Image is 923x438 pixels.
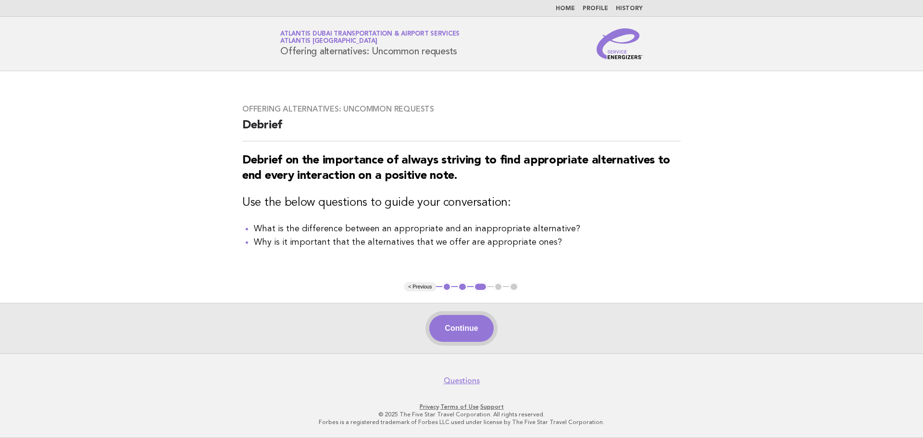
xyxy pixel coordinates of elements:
[556,6,575,12] a: Home
[616,6,643,12] a: History
[429,315,493,342] button: Continue
[280,31,460,56] h1: Offering alternatives: Uncommon requests
[242,195,681,211] h3: Use the below questions to guide your conversation:
[280,31,460,44] a: Atlantis Dubai Transportation & Airport ServicesAtlantis [GEOGRAPHIC_DATA]
[440,403,479,410] a: Terms of Use
[254,236,681,249] li: Why is it important that the alternatives that we offer are appropriate ones?
[242,155,670,182] strong: Debrief on the importance of always striving to find appropriate alternatives to end every intera...
[167,411,756,418] p: © 2025 The Five Star Travel Corporation. All rights reserved.
[474,282,487,292] button: 3
[597,28,643,59] img: Service Energizers
[420,403,439,410] a: Privacy
[167,403,756,411] p: · ·
[442,282,452,292] button: 1
[242,104,681,114] h3: Offering alternatives: Uncommon requests
[242,118,681,141] h2: Debrief
[458,282,467,292] button: 2
[254,222,681,236] li: What is the difference between an appropriate and an inappropriate alternative?
[280,38,377,45] span: Atlantis [GEOGRAPHIC_DATA]
[404,282,436,292] button: < Previous
[167,418,756,426] p: Forbes is a registered trademark of Forbes LLC used under license by The Five Star Travel Corpora...
[480,403,504,410] a: Support
[444,376,480,386] a: Questions
[583,6,608,12] a: Profile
